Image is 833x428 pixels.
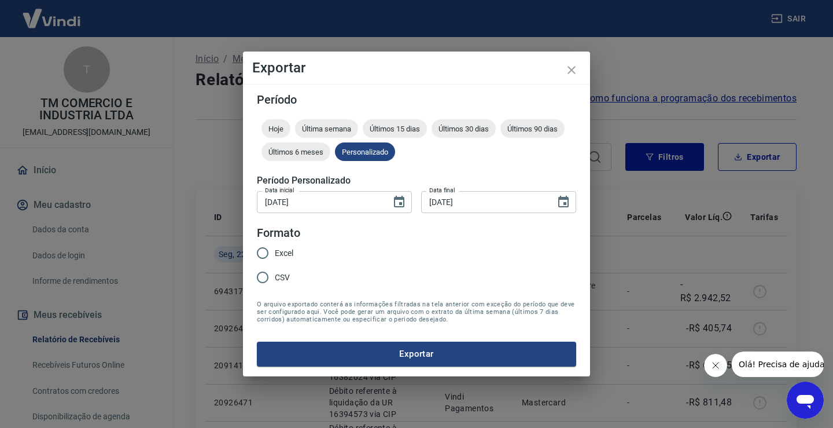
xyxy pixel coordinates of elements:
span: Excel [275,247,293,259]
div: Últimos 15 dias [363,119,427,138]
span: Olá! Precisa de ajuda? [7,8,97,17]
label: Data inicial [265,186,294,195]
label: Data final [429,186,455,195]
button: close [558,56,585,84]
iframe: Mensagem da empresa [732,352,824,377]
iframe: Fechar mensagem [704,354,727,377]
iframe: Botão para abrir a janela de mensagens [787,382,824,419]
button: Choose date, selected date is 23 de set de 2025 [552,191,575,214]
input: DD/MM/YYYY [421,191,547,213]
div: Últimos 30 dias [432,119,496,138]
input: DD/MM/YYYY [257,191,383,213]
div: Personalizado [335,142,395,161]
span: Hoje [261,125,290,133]
div: Últimos 6 meses [261,142,330,161]
span: Últimos 15 dias [363,125,427,133]
div: Última semana [295,119,358,138]
span: Últimos 90 dias [500,125,565,133]
span: Personalizado [335,148,395,156]
span: CSV [275,272,290,284]
span: Última semana [295,125,358,133]
h5: Período Personalizado [257,175,576,186]
h4: Exportar [252,61,581,75]
button: Choose date, selected date is 22 de set de 2025 [388,191,411,214]
div: Últimos 90 dias [500,119,565,138]
h5: Período [257,94,576,105]
button: Exportar [257,342,576,366]
span: Últimos 6 meses [261,148,330,156]
legend: Formato [257,225,300,242]
div: Hoje [261,119,290,138]
span: O arquivo exportado conterá as informações filtradas na tela anterior com exceção do período que ... [257,301,576,323]
span: Últimos 30 dias [432,125,496,133]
